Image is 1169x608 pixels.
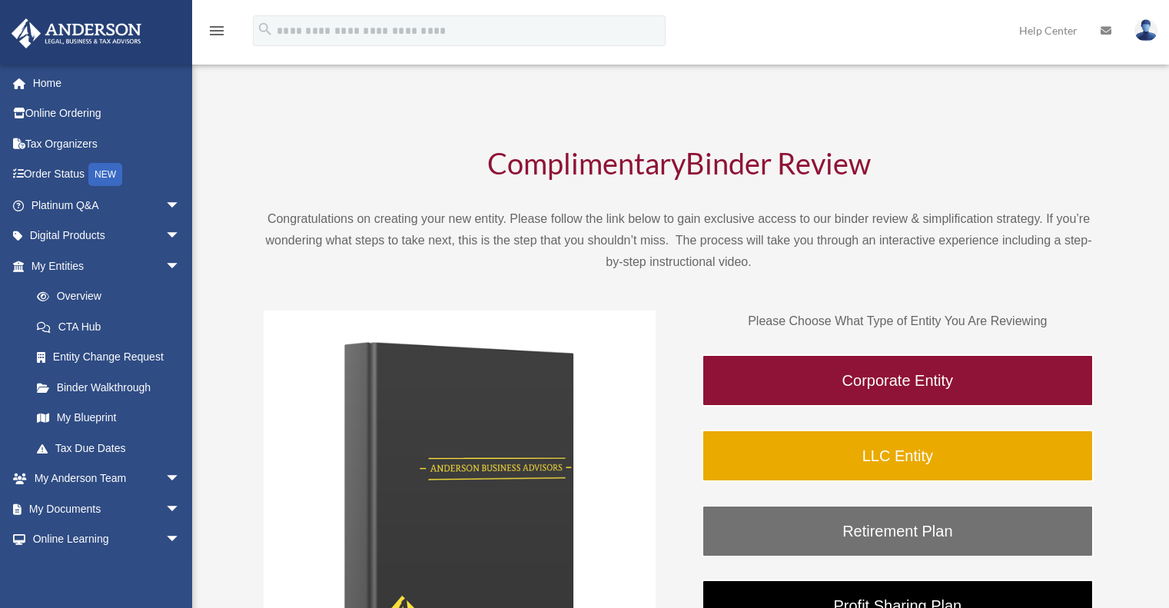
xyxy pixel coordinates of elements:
[22,281,204,312] a: Overview
[702,505,1094,557] a: Retirement Plan
[1134,19,1157,42] img: User Pic
[7,18,146,48] img: Anderson Advisors Platinum Portal
[11,221,204,251] a: Digital Productsarrow_drop_down
[165,221,196,252] span: arrow_drop_down
[165,493,196,525] span: arrow_drop_down
[11,554,204,585] a: Billingarrow_drop_down
[22,433,204,463] a: Tax Due Dates
[11,463,204,494] a: My Anderson Teamarrow_drop_down
[165,190,196,221] span: arrow_drop_down
[702,311,1094,332] p: Please Choose What Type of Entity You Are Reviewing
[22,403,204,434] a: My Blueprint
[257,21,274,38] i: search
[165,524,196,556] span: arrow_drop_down
[686,145,871,181] span: Binder Review
[11,128,204,159] a: Tax Organizers
[22,311,204,342] a: CTA Hub
[165,554,196,586] span: arrow_drop_down
[11,524,204,555] a: Online Learningarrow_drop_down
[11,190,204,221] a: Platinum Q&Aarrow_drop_down
[22,342,204,373] a: Entity Change Request
[165,251,196,282] span: arrow_drop_down
[22,372,196,403] a: Binder Walkthrough
[88,163,122,186] div: NEW
[487,145,686,181] span: Complimentary
[11,493,204,524] a: My Documentsarrow_drop_down
[702,354,1094,407] a: Corporate Entity
[11,251,204,281] a: My Entitiesarrow_drop_down
[165,463,196,495] span: arrow_drop_down
[11,98,204,129] a: Online Ordering
[11,68,204,98] a: Home
[208,27,226,40] a: menu
[702,430,1094,482] a: LLC Entity
[11,159,204,191] a: Order StatusNEW
[208,22,226,40] i: menu
[264,208,1094,273] p: Congratulations on creating your new entity. Please follow the link below to gain exclusive acces...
